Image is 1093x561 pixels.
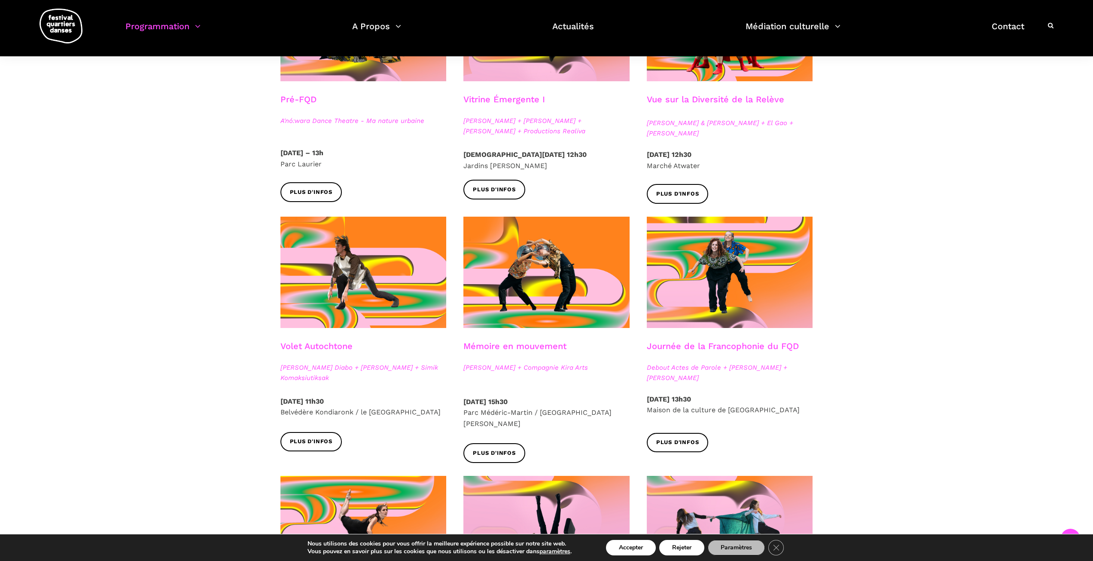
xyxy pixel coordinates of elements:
[647,395,691,403] strong: [DATE] 13h30
[40,9,82,43] img: logo-fqd-med
[659,540,704,555] button: Rejeter
[647,94,784,116] h3: Vue sur la Diversité de la Relève
[647,150,691,159] strong: [DATE] 12h30
[647,118,813,138] span: [PERSON_NAME] & [PERSON_NAME] + El Gao + [PERSON_NAME]
[647,149,813,171] p: Marché Atwater
[463,116,630,136] span: [PERSON_NAME] + [PERSON_NAME] + [PERSON_NAME] + Productions Realiva
[352,19,401,44] a: A Propos
[647,184,709,203] a: Plus d'infos
[463,362,630,373] span: [PERSON_NAME] + Compagnie Kira Arts
[656,438,699,447] span: Plus d'infos
[463,94,545,116] h3: Vitrine Émergente I
[552,19,594,44] a: Actualités
[708,540,765,555] button: Paramètres
[463,398,508,406] strong: [DATE] 15h30
[463,443,525,463] a: Plus d'infos
[473,449,516,458] span: Plus d'infos
[647,362,813,383] span: Debout Actes de Parole + [PERSON_NAME] + [PERSON_NAME]
[308,540,572,548] p: Nous utilisons des cookies pour vous offrir la meilleure expérience possible sur notre site web.
[768,540,784,555] button: Close GDPR Cookie Banner
[463,396,630,429] p: Parc Médéric-Martin / [GEOGRAPHIC_DATA][PERSON_NAME]
[992,19,1024,44] a: Contact
[606,540,656,555] button: Accepter
[280,432,342,451] a: Plus d'infos
[280,149,323,157] strong: [DATE] – 13h
[280,362,447,383] span: [PERSON_NAME] Diabo + [PERSON_NAME] + Simik Komaksiutiksak
[280,94,317,116] h3: Pré-FQD
[290,437,333,446] span: Plus d'infos
[125,19,201,44] a: Programmation
[746,19,840,44] a: Médiation culturelle
[473,185,516,194] span: Plus d'infos
[647,433,709,452] a: Plus d'infos
[280,147,447,169] p: Parc Laurier
[656,190,699,199] span: Plus d'infos
[280,182,342,202] a: Plus d'infos
[463,341,566,351] a: Mémoire en mouvement
[647,394,813,416] p: Maison de la culture de [GEOGRAPHIC_DATA]
[280,116,447,126] span: A'nó:wara Dance Theatre - Ma nature urbaine
[539,548,570,555] button: paramètres
[463,149,630,171] p: Jardins [PERSON_NAME]
[463,150,587,159] strong: [DEMOGRAPHIC_DATA][DATE] 12h30
[647,341,799,351] a: Journée de la Francophonie du FQD
[280,396,447,418] p: Belvédère Kondiaronk / le [GEOGRAPHIC_DATA]
[308,548,572,555] p: Vous pouvez en savoir plus sur les cookies que nous utilisons ou les désactiver dans .
[280,341,353,351] a: Volet Autochtone
[290,188,333,197] span: Plus d'infos
[280,397,324,405] strong: [DATE] 11h30
[463,180,525,199] a: Plus d'infos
